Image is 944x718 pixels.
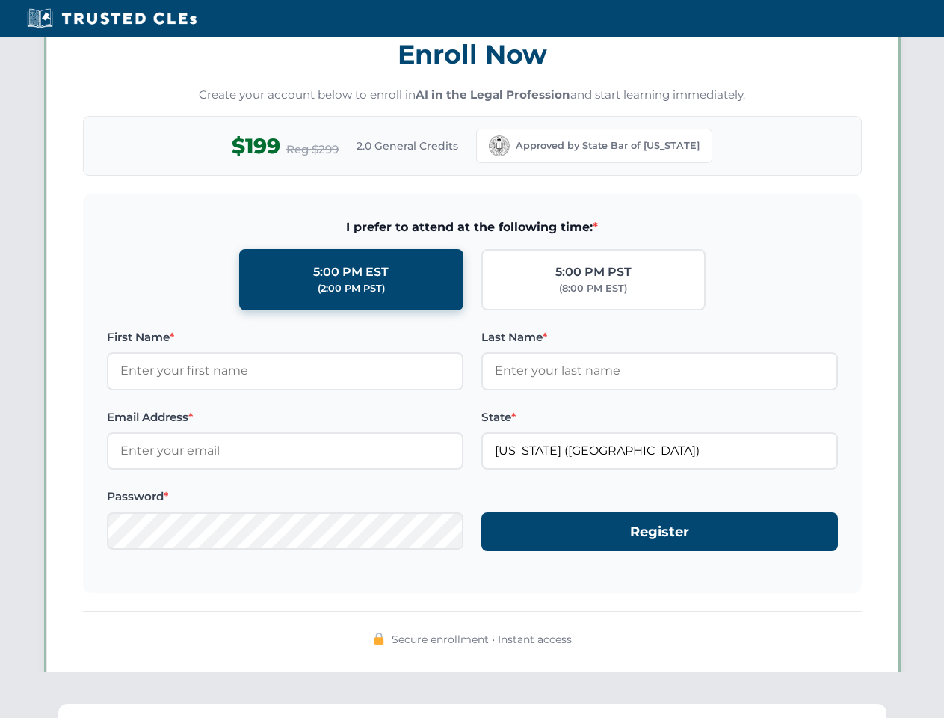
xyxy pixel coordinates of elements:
[107,488,463,506] label: Password
[516,138,700,153] span: Approved by State Bar of [US_STATE]
[481,328,838,346] label: Last Name
[357,138,458,154] span: 2.0 General Credits
[107,352,463,390] input: Enter your first name
[481,432,838,470] input: California (CA)
[416,88,570,102] strong: AI in the Legal Profession
[481,512,838,552] button: Register
[232,129,280,163] span: $199
[286,141,339,159] span: Reg $299
[555,263,632,282] div: 5:00 PM PST
[318,281,385,296] div: (2:00 PM PST)
[22,7,201,30] img: Trusted CLEs
[373,633,385,645] img: 🔒
[83,31,862,78] h3: Enroll Now
[107,218,838,237] span: I prefer to attend at the following time:
[392,631,572,648] span: Secure enrollment • Instant access
[83,87,862,104] p: Create your account below to enroll in and start learning immediately.
[481,352,838,390] input: Enter your last name
[489,135,510,156] img: California Bar
[559,281,627,296] div: (8:00 PM EST)
[107,328,463,346] label: First Name
[107,408,463,426] label: Email Address
[107,432,463,470] input: Enter your email
[481,408,838,426] label: State
[313,263,389,282] div: 5:00 PM EST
